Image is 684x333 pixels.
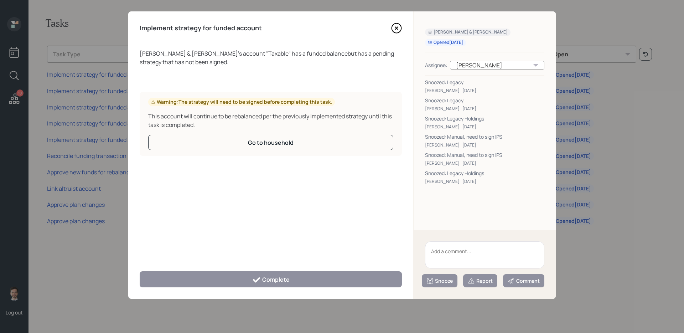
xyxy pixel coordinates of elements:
[462,178,476,185] div: [DATE]
[462,142,476,148] div: [DATE]
[252,276,290,284] div: Complete
[425,124,460,130] div: [PERSON_NAME]
[425,106,460,112] div: [PERSON_NAME]
[422,274,457,287] button: Snooze
[428,29,508,35] div: [PERSON_NAME] & [PERSON_NAME]
[248,139,294,147] div: Go to household
[508,277,540,285] div: Comment
[425,142,460,148] div: [PERSON_NAME]
[425,115,544,122] div: Snoozed: Legacy Holdings
[462,87,476,94] div: [DATE]
[148,112,393,129] div: This account will continue to be rebalanced per the previously implemented strategy until this ta...
[426,277,453,285] div: Snooze
[425,169,544,177] div: Snoozed: Legacy Holdings
[425,151,544,159] div: Snoozed: Manual, need to sign IPS
[425,61,447,69] div: Assignee:
[140,49,402,66] div: [PERSON_NAME] & [PERSON_NAME] 's account " Taxable " has a funded balance but has a pending strat...
[503,274,544,287] button: Comment
[425,97,544,104] div: Snoozed: Legacy
[462,124,476,130] div: [DATE]
[450,61,544,70] div: [PERSON_NAME]
[462,160,476,166] div: [DATE]
[148,135,393,150] button: Go to household
[468,277,493,285] div: Report
[463,274,497,287] button: Report
[462,106,476,112] div: [DATE]
[428,40,463,46] div: Opened [DATE]
[425,160,460,166] div: [PERSON_NAME]
[151,98,332,106] div: Warning: The strategy will need to be signed before completing this task.
[140,271,402,287] button: Complete
[425,133,544,140] div: Snoozed: Manual, need to sign IPS
[425,178,460,185] div: [PERSON_NAME]
[425,78,544,86] div: Snoozed: Legacy
[140,24,262,32] h4: Implement strategy for funded account
[425,87,460,94] div: [PERSON_NAME]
